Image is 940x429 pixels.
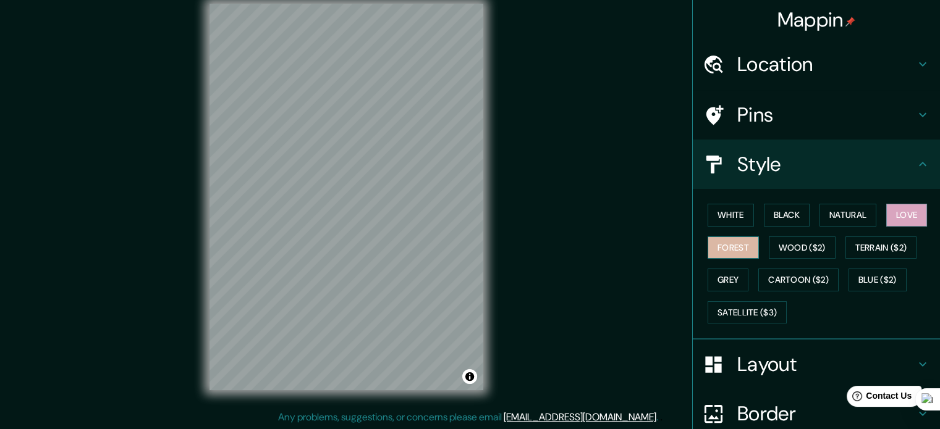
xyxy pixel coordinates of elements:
[758,269,839,291] button: Cartoon ($2)
[777,7,856,32] h4: Mappin
[693,339,940,389] div: Layout
[769,236,836,259] button: Wood ($2)
[278,410,658,425] p: Any problems, suggestions, or concerns please email .
[658,410,660,425] div: .
[737,152,915,177] h4: Style
[845,236,917,259] button: Terrain ($2)
[737,102,915,127] h4: Pins
[764,204,810,227] button: Black
[737,352,915,377] h4: Layout
[693,140,940,189] div: Style
[210,4,483,390] canvas: Map
[708,269,748,291] button: Grey
[737,401,915,426] h4: Border
[708,236,759,259] button: Forest
[849,269,907,291] button: Blue ($2)
[660,410,663,425] div: .
[708,301,787,324] button: Satellite ($3)
[737,52,915,77] h4: Location
[693,40,940,89] div: Location
[708,204,754,227] button: White
[504,410,656,423] a: [EMAIL_ADDRESS][DOMAIN_NAME]
[693,90,940,140] div: Pins
[886,204,927,227] button: Love
[830,381,926,415] iframe: Help widget launcher
[462,369,477,384] button: Toggle attribution
[845,17,855,27] img: pin-icon.png
[819,204,876,227] button: Natural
